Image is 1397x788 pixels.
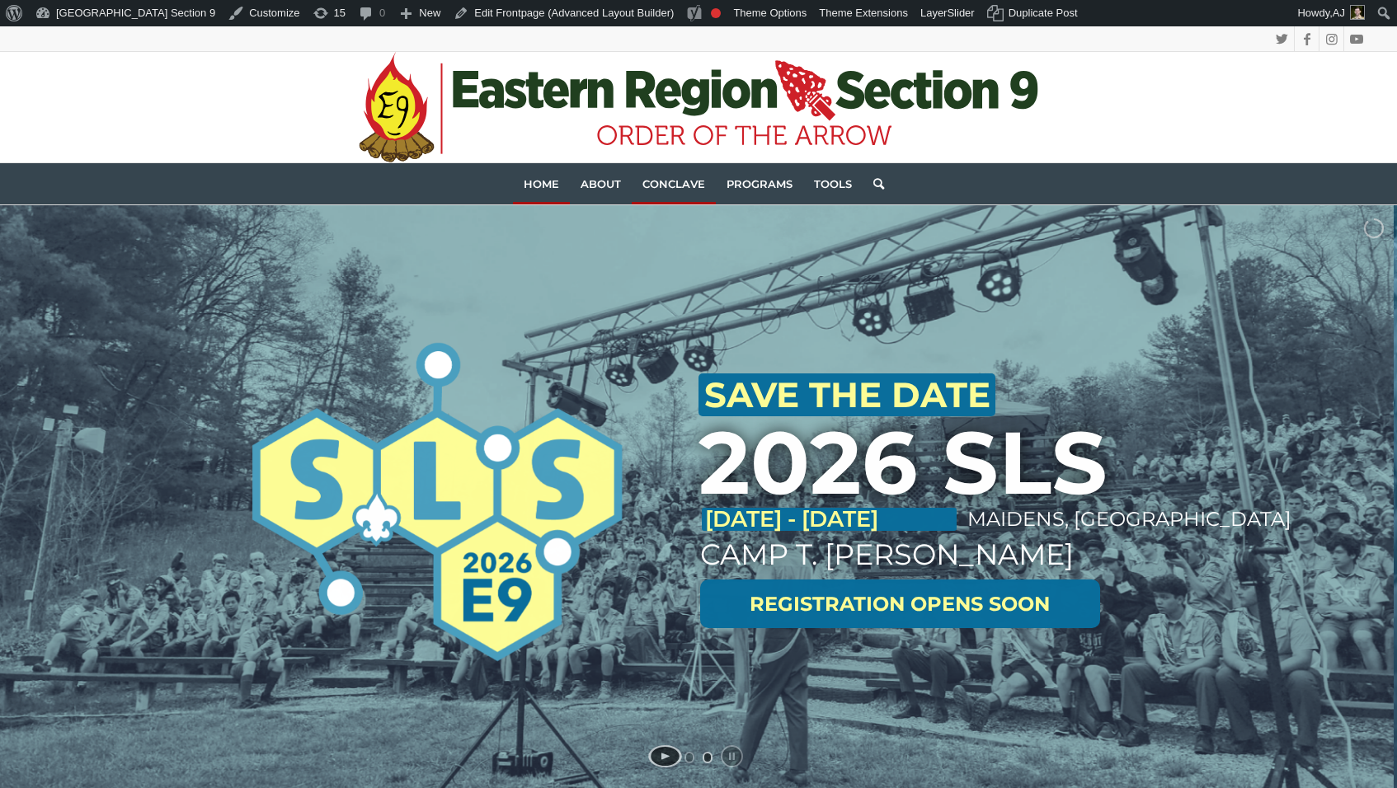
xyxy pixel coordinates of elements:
a: Tools [803,163,863,204]
p: CAMP T. [PERSON_NAME] [700,533,1105,575]
a: About [570,163,632,204]
p: [DATE] - [DATE] [702,508,957,531]
a: stop slideshow [721,745,743,767]
a: Home [513,163,570,204]
a: jump to slide 1 [684,752,694,763]
span: AJ [1333,7,1345,19]
a: Link to Youtube [1344,26,1369,51]
a: Link to Instagram [1319,26,1343,51]
span: Home [524,177,559,190]
a: Conclave [632,163,716,204]
a: start slideshow [648,745,682,767]
span: Programs [727,177,793,190]
span: Tools [814,177,852,190]
a: Link to Facebook [1295,26,1319,51]
h1: 2026 SLS [698,416,1106,509]
span: About [581,177,621,190]
div: Focus keyphrase not set [711,8,721,18]
a: Link to Twitter [1270,26,1294,51]
span: Conclave [642,177,705,190]
a: jump to slide 2 [703,752,713,763]
p: MAIDENS, [GEOGRAPHIC_DATA] [967,505,1102,533]
a: Programs [716,163,803,204]
a: Search [863,163,884,204]
h2: SAVE THE DATE [698,373,995,416]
